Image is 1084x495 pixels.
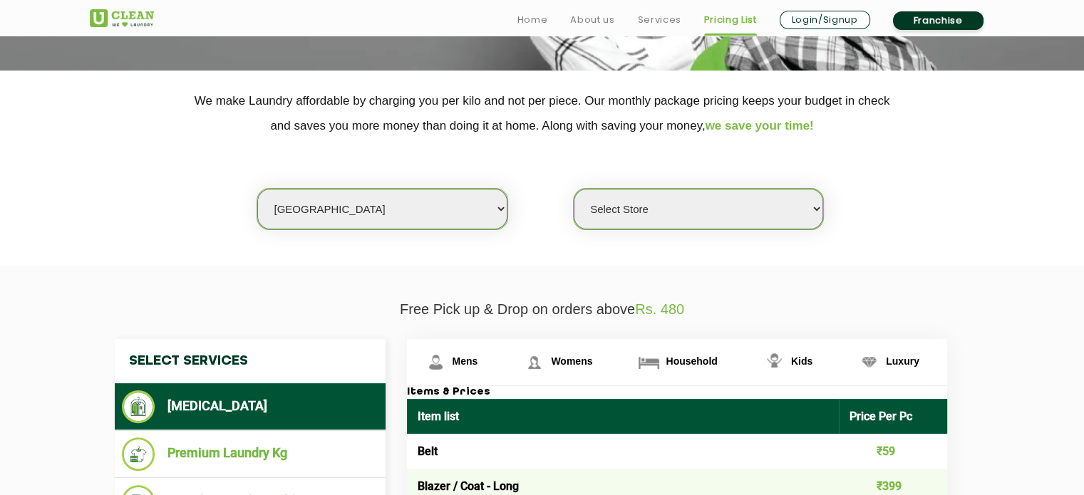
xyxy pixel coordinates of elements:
[704,11,757,28] a: Pricing List
[90,301,995,318] p: Free Pick up & Drop on orders above
[886,355,919,367] span: Luxury
[122,437,155,471] img: Premium Laundry Kg
[780,11,870,29] a: Login/Signup
[839,399,947,434] th: Price Per Pc
[90,9,154,27] img: UClean Laundry and Dry Cleaning
[570,11,614,28] a: About us
[122,390,155,423] img: Dry Cleaning
[407,434,840,469] td: Belt
[551,355,592,367] span: Womens
[791,355,812,367] span: Kids
[635,301,684,317] span: Rs. 480
[666,355,717,367] span: Household
[407,386,947,399] h3: Items & Prices
[122,390,378,423] li: [MEDICAL_DATA]
[115,339,386,383] h4: Select Services
[90,88,995,138] p: We make Laundry affordable by charging you per kilo and not per piece. Our monthly package pricin...
[122,437,378,471] li: Premium Laundry Kg
[453,355,478,367] span: Mens
[762,350,787,375] img: Kids
[407,399,840,434] th: Item list
[706,119,814,132] span: we save your time!
[839,434,947,469] td: ₹59
[893,11,984,30] a: Franchise
[517,11,548,28] a: Home
[522,350,547,375] img: Womens
[423,350,448,375] img: Mens
[637,11,681,28] a: Services
[857,350,882,375] img: Luxury
[636,350,661,375] img: Household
